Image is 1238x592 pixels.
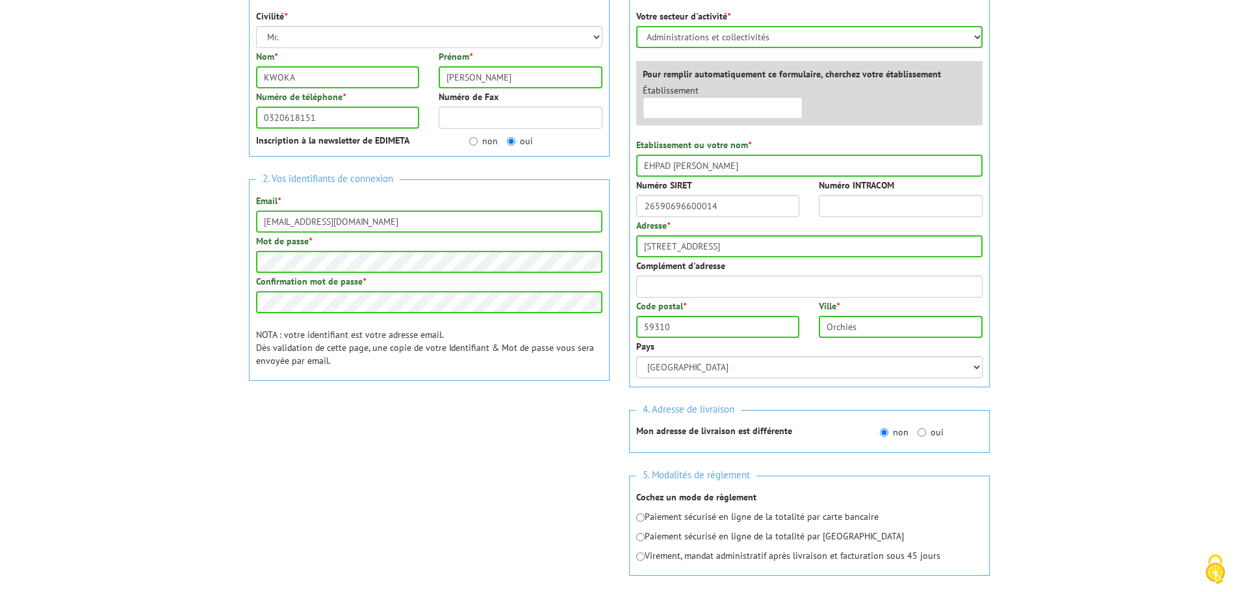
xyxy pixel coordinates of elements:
[636,300,686,313] label: Code postal
[636,401,741,418] span: 4. Adresse de livraison
[636,10,730,23] label: Votre secteur d'activité
[819,179,894,192] label: Numéro INTRACOM
[918,426,944,439] label: oui
[633,84,813,119] div: Établissement
[256,90,346,103] label: Numéro de téléphone
[256,10,287,23] label: Civilité
[636,425,792,437] strong: Mon adresse de livraison est différente
[507,137,515,146] input: oui
[469,137,478,146] input: non
[880,428,888,437] input: non
[1199,553,1232,586] img: Cookies (fenêtre modale)
[636,340,654,353] label: Pays
[256,328,602,367] p: NOTA : votre identifiant est votre adresse email. Dès validation de cette page, une copie de votr...
[256,194,281,207] label: Email
[439,50,472,63] label: Prénom
[643,68,941,81] label: Pour remplir automatiquement ce formulaire, cherchez votre établissement
[918,428,926,437] input: oui
[636,219,670,232] label: Adresse
[249,404,446,454] iframe: reCAPTCHA
[636,510,983,523] p: Paiement sécurisé en ligne de la totalité par carte bancaire
[507,135,533,148] label: oui
[256,50,277,63] label: Nom
[256,135,409,146] strong: Inscription à la newsletter de EDIMETA
[469,135,498,148] label: non
[636,467,756,484] span: 5. Modalités de règlement
[256,170,400,188] span: 2. Vos identifiants de connexion
[256,235,312,248] label: Mot de passe
[256,275,366,288] label: Confirmation mot de passe
[880,426,909,439] label: non
[439,90,498,103] label: Numéro de Fax
[636,549,983,562] p: Virement, mandat administratif après livraison et facturation sous 45 jours
[636,138,751,151] label: Etablissement ou votre nom
[636,530,983,543] p: Paiement sécurisé en ligne de la totalité par [GEOGRAPHIC_DATA]
[636,179,692,192] label: Numéro SIRET
[636,259,725,272] label: Complément d'adresse
[1193,548,1238,592] button: Cookies (fenêtre modale)
[819,300,840,313] label: Ville
[636,491,756,503] strong: Cochez un mode de règlement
